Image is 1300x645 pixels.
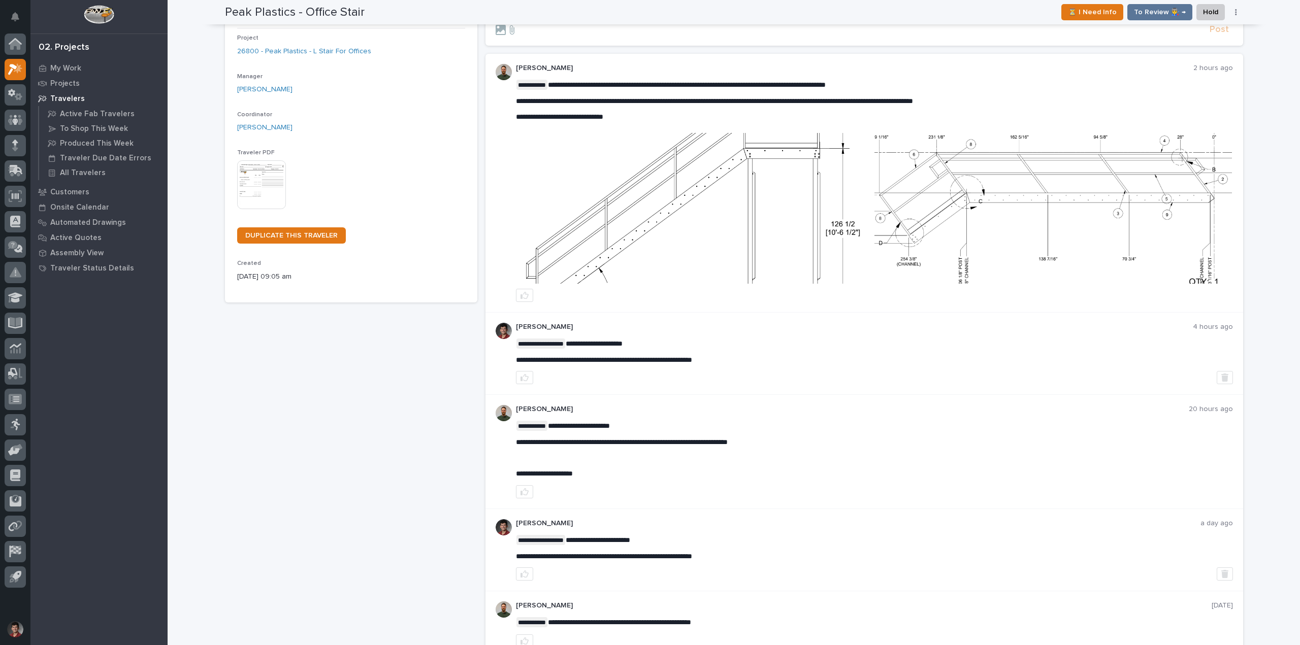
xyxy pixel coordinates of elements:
button: like this post [516,371,533,384]
p: Produced This Week [60,139,134,148]
span: DUPLICATE THIS TRAVELER [245,232,338,239]
p: Automated Drawings [50,218,126,227]
a: Assembly View [30,245,168,260]
button: Post [1206,24,1233,36]
p: Assembly View [50,249,104,258]
button: like this post [516,567,533,581]
p: [DATE] 09:05 am [237,271,465,282]
span: Manager [237,74,263,80]
a: 26800 - Peak Plastics - L Stair For Offices [237,46,371,57]
img: ROij9lOReuV7WqYxWfnW [496,519,512,535]
p: 20 hours ago [1189,405,1233,414]
a: DUPLICATE THIS TRAVELER [237,227,346,244]
button: ⏳ I Need Info [1061,4,1123,20]
span: Traveler PDF [237,150,275,156]
a: Traveler Status Details [30,260,168,276]
span: Coordinator [237,112,272,118]
p: Customers [50,188,89,197]
a: Customers [30,184,168,199]
p: Travelers [50,94,85,104]
button: like this post [516,485,533,498]
p: Traveler Due Date Errors [60,154,151,163]
a: Active Quotes [30,230,168,245]
a: Travelers [30,91,168,106]
a: Onsite Calendar [30,199,168,215]
p: [DATE] [1212,601,1233,610]
p: 2 hours ago [1193,64,1233,73]
p: All Travelers [60,168,106,178]
button: To Review 👨‍🏭 → [1127,4,1192,20]
p: [PERSON_NAME] [516,64,1193,73]
img: AATXAJw4slNr5ea0WduZQVIpKGhdapBAGQ9xVsOeEvl5=s96-c [496,405,512,421]
button: Notifications [5,6,26,27]
a: Automated Drawings [30,215,168,230]
p: [PERSON_NAME] [516,405,1189,414]
p: [PERSON_NAME] [516,323,1193,331]
p: Active Quotes [50,233,102,243]
p: Projects [50,79,80,88]
a: [PERSON_NAME] [237,122,292,133]
p: Onsite Calendar [50,203,109,212]
div: 02. Projects [39,42,89,53]
button: Hold [1196,4,1225,20]
p: a day ago [1200,519,1233,528]
button: Delete post [1217,567,1233,581]
img: AATXAJw4slNr5ea0WduZQVIpKGhdapBAGQ9xVsOeEvl5=s96-c [496,601,512,618]
button: Delete post [1217,371,1233,384]
span: To Review 👨‍🏭 → [1134,6,1186,18]
div: Notifications [13,12,26,28]
button: like this post [516,289,533,302]
p: Active Fab Travelers [60,110,135,119]
span: Post [1210,24,1229,36]
p: [PERSON_NAME] [516,519,1200,528]
p: 4 hours ago [1193,323,1233,331]
span: ⏳ I Need Info [1068,6,1117,18]
a: All Travelers [39,165,168,180]
p: [PERSON_NAME] [516,601,1212,610]
p: My Work [50,64,81,73]
p: To Shop This Week [60,124,128,133]
span: Created [237,260,261,266]
img: ROij9lOReuV7WqYxWfnW [496,323,512,339]
button: users-avatar [5,619,26,640]
a: [PERSON_NAME] [237,84,292,95]
a: Projects [30,76,168,91]
a: Active Fab Travelers [39,107,168,121]
a: My Work [30,60,168,76]
span: Hold [1203,6,1218,18]
a: Traveler Due Date Errors [39,151,168,165]
span: Project [237,35,258,41]
a: Produced This Week [39,136,168,150]
a: To Shop This Week [39,121,168,135]
p: Traveler Status Details [50,264,134,273]
img: Workspace Logo [84,5,114,24]
img: AATXAJw4slNr5ea0WduZQVIpKGhdapBAGQ9xVsOeEvl5=s96-c [496,64,512,80]
h2: Peak Plastics - Office Stair [225,5,365,20]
